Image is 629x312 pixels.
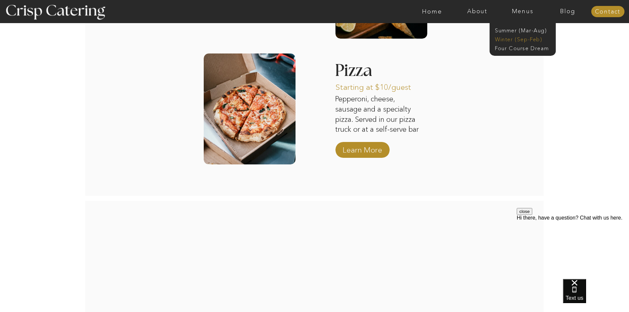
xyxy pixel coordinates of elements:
a: Contact [591,9,624,15]
a: Four Course Dream [495,45,554,51]
iframe: podium webchat widget prompt [517,208,629,287]
p: Pepperoni, cheese, sausage and a specialty pizza. Served in our pizza truck or at a self-serve bar [335,94,423,135]
p: Starting at $10/guest [335,76,423,95]
iframe: podium webchat widget bubble [563,279,629,312]
a: Blog [545,8,590,15]
h3: Pizza [335,62,403,81]
a: Learn More [340,139,384,158]
a: Menus [500,8,545,15]
a: Home [409,8,455,15]
a: About [455,8,500,15]
a: Winter (Sep-Feb) [495,36,549,42]
a: Summer (Mar-Aug) [495,27,554,33]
